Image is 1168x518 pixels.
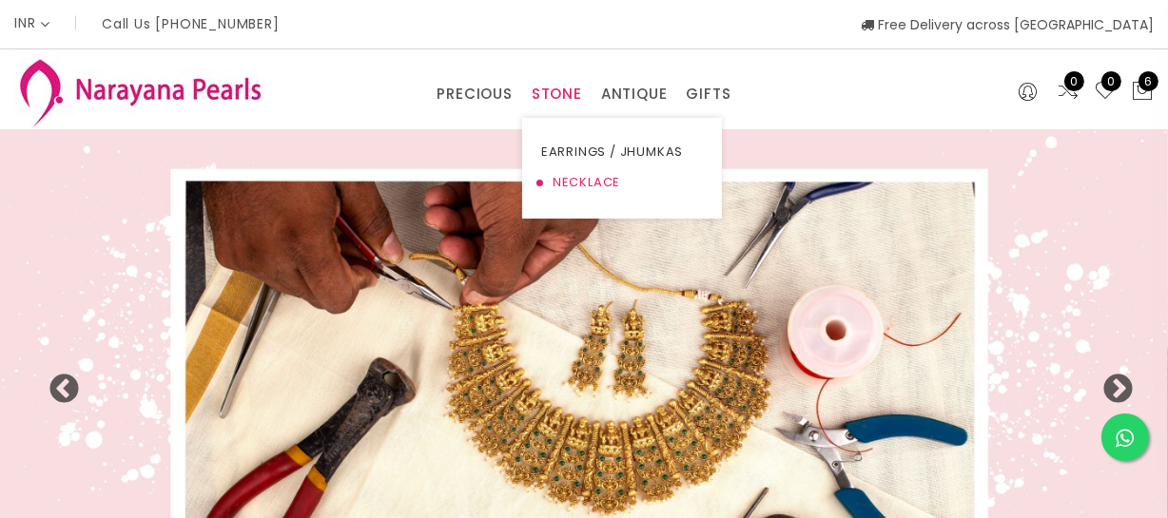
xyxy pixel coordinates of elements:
p: Call Us [PHONE_NUMBER] [102,17,280,30]
a: NECKLACE [541,167,703,198]
a: GIFTS [686,80,730,108]
a: PRECIOUS [437,80,512,108]
a: STONE [532,80,582,108]
a: EARRINGS / JHUMKAS [541,137,703,167]
a: 0 [1057,80,1080,105]
button: Previous [48,374,67,393]
button: 6 [1131,80,1154,105]
span: 0 [1101,71,1121,91]
a: ANTIQUE [601,80,668,108]
span: 6 [1139,71,1158,91]
span: Free Delivery across [GEOGRAPHIC_DATA] [861,15,1154,34]
a: 0 [1094,80,1117,105]
span: 0 [1064,71,1084,91]
button: Next [1101,374,1120,393]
